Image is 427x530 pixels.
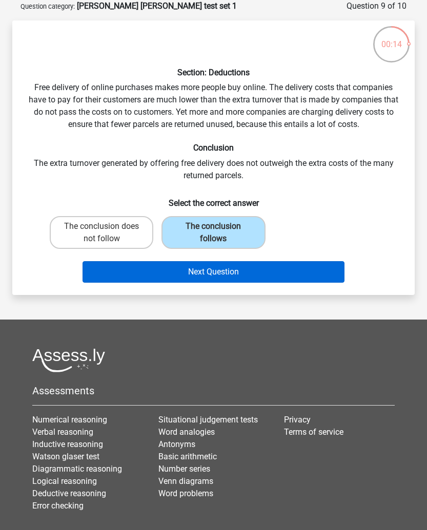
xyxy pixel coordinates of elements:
[158,439,195,449] a: Antonyms
[158,427,215,437] a: Word analogies
[21,3,75,10] small: Question category:
[32,415,107,425] a: Numerical reasoning
[32,439,103,449] a: Inductive reasoning
[50,216,153,249] label: The conclusion does not follow
[29,143,398,153] h6: Conclusion
[372,25,411,51] div: 00:14
[77,1,237,11] strong: [PERSON_NAME] [PERSON_NAME] test set 1
[32,385,395,397] h5: Assessments
[32,452,99,461] a: Watson glaser test
[158,452,217,461] a: Basic arithmetic
[32,427,93,437] a: Verbal reasoning
[158,476,213,486] a: Venn diagrams
[32,501,84,511] a: Error checking
[158,464,210,474] a: Number series
[29,190,398,208] h6: Select the correct answer
[158,415,258,425] a: Situational judgement tests
[16,29,411,287] div: Free delivery of online purchases makes more people buy online. The delivery costs that companies...
[29,68,398,77] h6: Section: Deductions
[32,489,106,498] a: Deductive reasoning
[32,476,97,486] a: Logical reasoning
[284,427,343,437] a: Terms of service
[158,489,213,498] a: Word problems
[161,216,265,249] label: The conclusion follows
[83,261,344,283] button: Next Question
[284,415,311,425] a: Privacy
[32,464,122,474] a: Diagrammatic reasoning
[32,348,105,372] img: Assessly logo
